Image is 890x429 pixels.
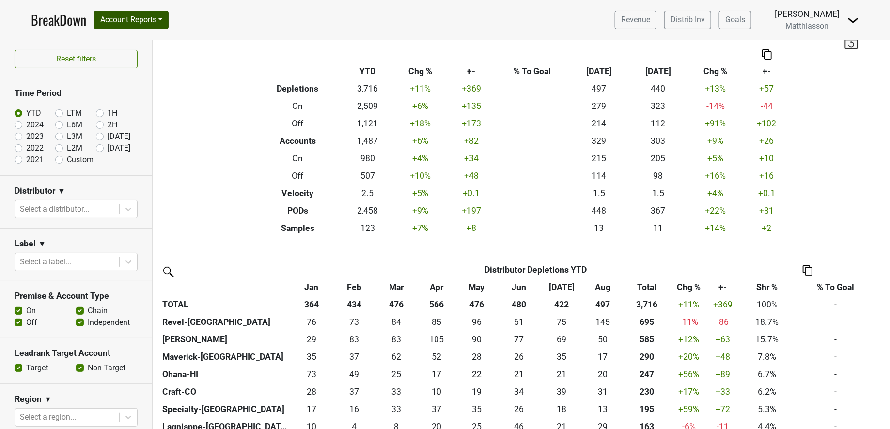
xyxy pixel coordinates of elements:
span: +11% [679,300,700,309]
td: +173 [448,115,495,132]
td: 85.167 [418,313,455,331]
label: On [26,305,36,317]
label: Non-Target [88,362,125,374]
div: 85 [420,316,453,328]
div: 10 [420,385,453,398]
div: 37 [420,403,453,415]
th: Apr: activate to sort column ascending [418,278,455,296]
td: 105.249 [418,331,455,348]
th: Chg % [688,62,743,80]
div: 26 [500,403,538,415]
td: 1.5 [629,184,688,202]
div: 73 [335,316,373,328]
img: filter [160,263,175,279]
td: 89.999 [455,331,498,348]
td: +11 % [392,80,448,97]
td: 29.002 [290,331,333,348]
div: 695 [625,316,669,328]
span: +369 [713,300,733,309]
td: -11 % [671,313,707,331]
div: 195 [625,403,669,415]
th: Chg %: activate to sort column ascending [671,278,707,296]
div: [PERSON_NAME] [775,8,840,20]
td: 19 [455,383,498,400]
label: [DATE] [108,142,130,154]
div: 37 [335,385,373,398]
td: 5.3% [739,400,796,418]
td: +14 % [688,219,743,237]
div: 21 [543,368,580,381]
div: +48 [709,351,737,363]
div: +72 [709,403,737,415]
th: Off [252,167,343,184]
div: 247 [625,368,669,381]
td: 96.167 [455,313,498,331]
td: 16.92 [418,366,455,383]
div: 83 [335,333,373,346]
th: Distributor Depletions YTD [333,261,739,278]
a: Distrib Inv [664,11,711,29]
div: 17 [293,403,330,415]
div: 34 [500,385,538,398]
div: -86 [709,316,737,328]
td: +0.1 [743,184,790,202]
td: 214 [569,115,628,132]
td: +13 % [688,80,743,97]
th: % To Goal [495,62,569,80]
img: Copy to clipboard [762,49,772,60]
th: &nbsp;: activate to sort column ascending [160,278,290,296]
td: - [796,313,876,331]
td: +6 % [392,97,448,115]
div: 90 [458,333,496,346]
td: +56 % [671,366,707,383]
td: 497 [569,80,628,97]
td: 100% [739,296,796,313]
th: +- [448,62,495,80]
th: [PERSON_NAME] [160,331,290,348]
th: On [252,97,343,115]
div: 73 [293,368,330,381]
td: 16.418 [333,400,375,418]
td: 6.7% [739,366,796,383]
td: - [796,296,876,313]
td: 25.918 [498,348,541,366]
div: 585 [625,333,669,346]
td: 36.663 [418,400,455,418]
div: 84 [377,316,415,328]
td: 2.5 [343,184,393,202]
td: 18.7% [739,313,796,331]
td: +8 [448,219,495,237]
div: 35 [458,403,496,415]
label: Custom [67,154,94,166]
td: +10 [743,150,790,167]
div: 105 [420,333,453,346]
td: 36.748 [333,348,375,366]
div: 75 [543,316,580,328]
th: Maverick-[GEOGRAPHIC_DATA] [160,348,290,366]
th: Velocity [252,184,343,202]
div: 22 [458,368,496,381]
td: 36.917 [333,383,375,400]
h3: Distributor [15,186,55,196]
div: 20 [585,368,621,381]
td: 3,716 [343,80,393,97]
div: 33 [377,403,415,415]
td: +10 % [392,167,448,184]
div: 37 [335,351,373,363]
td: 82.918 [375,331,418,348]
div: 18 [543,403,580,415]
td: 12.999 [583,400,623,418]
label: 2023 [26,131,44,142]
div: 19 [458,385,496,398]
div: 96 [458,316,496,328]
th: 480 [498,296,541,313]
td: 72.59 [290,366,333,383]
div: 33 [377,385,415,398]
td: 61.75 [375,348,418,366]
td: 69.416 [540,331,583,348]
td: 145.249 [583,313,623,331]
th: 247.200 [623,366,671,383]
th: 230.252 [623,383,671,400]
td: +135 [448,97,495,115]
td: 6.2% [739,383,796,400]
